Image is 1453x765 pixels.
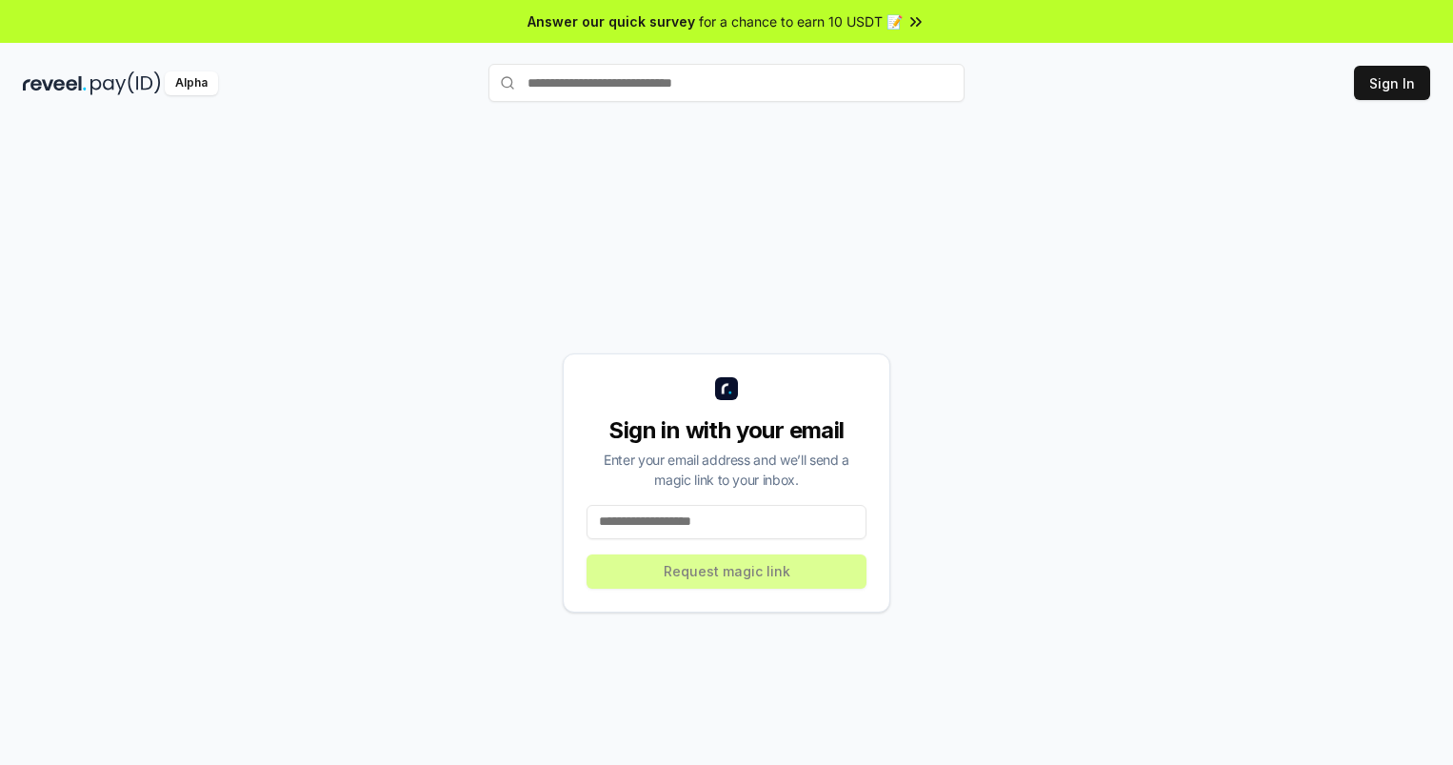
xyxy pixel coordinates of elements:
button: Sign In [1354,66,1430,100]
span: for a chance to earn 10 USDT 📝 [699,11,903,31]
img: reveel_dark [23,71,87,95]
img: pay_id [90,71,161,95]
img: logo_small [715,377,738,400]
div: Alpha [165,71,218,95]
div: Enter your email address and we’ll send a magic link to your inbox. [587,450,866,490]
span: Answer our quick survey [527,11,695,31]
div: Sign in with your email [587,415,866,446]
